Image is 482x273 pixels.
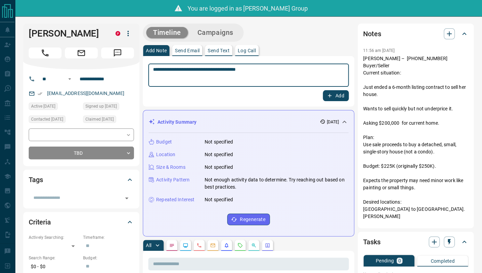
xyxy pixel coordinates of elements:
[29,147,134,159] div: TBD
[238,48,256,53] p: Log Call
[29,261,80,272] p: $0 - $0
[101,47,134,58] span: Message
[363,48,395,53] p: 11:56 am [DATE]
[265,243,270,248] svg: Agent Actions
[208,48,230,53] p: Send Text
[83,103,134,112] div: Mon Aug 11 2025
[29,47,61,58] span: Call
[146,48,167,53] p: Add Note
[29,174,43,185] h2: Tags
[156,196,194,203] p: Repeated Interest
[188,5,308,12] span: You are logged in as [PERSON_NAME] Group
[38,91,42,96] svg: Email Verified
[363,26,468,42] div: Notes
[31,116,63,123] span: Contacted [DATE]
[146,243,151,248] p: All
[83,234,134,241] p: Timeframe:
[66,75,74,83] button: Open
[227,214,270,225] button: Regenerate
[85,116,114,123] span: Claimed [DATE]
[83,255,134,261] p: Budget:
[327,119,339,125] p: [DATE]
[157,119,196,126] p: Activity Summary
[29,255,80,261] p: Search Range:
[29,28,105,39] h1: [PERSON_NAME]
[363,236,380,247] h2: Tasks
[210,243,216,248] svg: Emails
[237,243,243,248] svg: Requests
[205,138,233,146] p: Not specified
[323,90,349,101] button: Add
[29,217,51,228] h2: Criteria
[363,234,468,250] div: Tasks
[29,214,134,230] div: Criteria
[156,164,185,171] p: Size & Rooms
[29,103,80,112] div: Mon Aug 11 2025
[122,193,132,203] button: Open
[398,258,401,263] p: 0
[205,176,348,191] p: Not enough activity data to determine. Try reaching out based on best practices.
[156,151,175,158] p: Location
[85,103,117,110] span: Signed up [DATE]
[29,234,80,241] p: Actively Searching:
[183,243,188,248] svg: Lead Browsing Activity
[146,27,188,38] button: Timeline
[149,116,348,128] div: Activity Summary[DATE]
[430,259,455,263] p: Completed
[205,164,233,171] p: Not specified
[175,48,199,53] p: Send Email
[375,258,394,263] p: Pending
[156,176,190,183] p: Activity Pattern
[191,27,240,38] button: Campaigns
[29,115,80,125] div: Mon Aug 11 2025
[169,243,175,248] svg: Notes
[205,196,233,203] p: Not specified
[31,103,55,110] span: Active [DATE]
[47,91,124,96] a: [EMAIL_ADDRESS][DOMAIN_NAME]
[156,138,172,146] p: Budget
[65,47,98,58] span: Email
[205,151,233,158] p: Not specified
[224,243,229,248] svg: Listing Alerts
[29,172,134,188] div: Tags
[196,243,202,248] svg: Calls
[363,28,381,39] h2: Notes
[115,31,120,36] div: property.ca
[83,115,134,125] div: Mon Aug 11 2025
[251,243,257,248] svg: Opportunities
